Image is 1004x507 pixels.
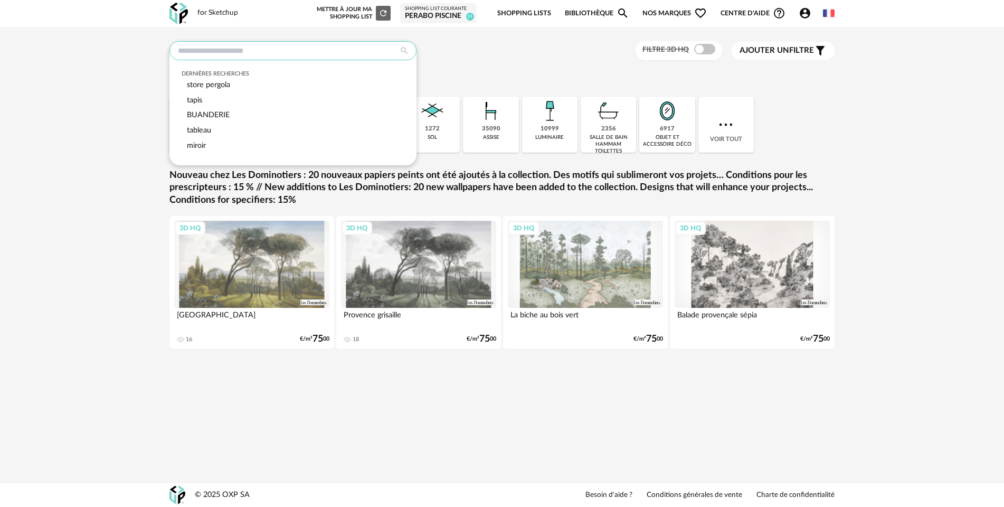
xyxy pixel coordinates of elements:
a: Besoin d'aide ? [585,491,632,500]
a: 3D HQ Balade provençale sépia €/m²7500 [670,216,835,349]
div: PERABO PISCINE [405,12,472,21]
span: Refresh icon [378,10,388,16]
span: miroir [187,142,206,149]
a: Charte de confidentialité [756,491,835,500]
a: 3D HQ La biche au bois vert €/m²7500 [503,216,668,349]
div: salle de bain hammam toilettes [584,134,633,155]
div: 3D HQ [675,221,706,235]
a: 3D HQ [GEOGRAPHIC_DATA] 16 €/m²7500 [169,216,334,349]
a: Conditions générales de vente [647,491,742,500]
a: Shopping Lists [497,1,551,26]
div: Provence grisaille [341,308,496,329]
span: store pergola [187,81,230,89]
img: Luminaire.png [535,97,564,125]
span: 75 [479,335,490,343]
div: 16 [186,336,192,343]
a: Shopping List courante PERABO PISCINE 19 [405,6,472,21]
img: OXP [169,3,188,24]
span: 75 [312,335,323,343]
img: Sol.png [418,97,447,125]
div: €/m² 00 [300,335,329,343]
div: Voir tout [698,97,754,153]
div: 18 [353,336,359,343]
span: Filtre 3D HQ [642,46,689,53]
div: La biche au bois vert [508,308,663,329]
div: €/m² 00 [633,335,663,343]
span: BUANDERIE [187,111,230,119]
a: BibliothèqueMagnify icon [565,1,629,26]
span: filtre [740,45,814,56]
div: 35090 [482,125,500,133]
span: Ajouter un [740,46,789,54]
a: Nouveau chez Les Dominotiers : 20 nouveaux papiers peints ont été ajoutés à la collection. Des mo... [169,170,835,206]
img: fr [823,7,835,19]
div: Mettre à jour ma Shopping List [315,6,391,21]
div: for Sketchup [197,8,238,18]
div: Dernières recherches [182,70,405,78]
div: 3D HQ [342,221,372,235]
div: 6917 [660,125,675,133]
span: Heart Outline icon [694,7,707,20]
span: Magnify icon [617,7,629,20]
div: sol [428,134,437,141]
img: Assise.png [477,97,505,125]
span: Help Circle Outline icon [773,7,785,20]
div: €/m² 00 [467,335,496,343]
div: 10999 [541,125,559,133]
div: © 2025 OXP SA [195,490,250,500]
span: Account Circle icon [799,7,816,20]
div: luminaire [535,134,564,141]
img: Salle%20de%20bain.png [594,97,623,125]
span: Filter icon [814,44,827,57]
div: [GEOGRAPHIC_DATA] [174,308,329,329]
div: objet et accessoire déco [642,134,692,148]
span: Centre d'aideHelp Circle Outline icon [721,7,785,20]
div: 3D HQ [508,221,539,235]
span: 75 [646,335,657,343]
img: more.7b13dc1.svg [716,115,735,134]
div: Balade provençale sépia [675,308,830,329]
div: €/m² 00 [800,335,830,343]
span: 75 [813,335,823,343]
span: tableau [187,126,211,134]
a: 3D HQ Provence grisaille 18 €/m²7500 [336,216,501,349]
div: assise [483,134,499,141]
img: Miroir.png [653,97,681,125]
span: Nos marques [642,1,707,26]
span: Account Circle icon [799,7,811,20]
div: Shopping List courante [405,6,472,12]
button: Ajouter unfiltre Filter icon [732,42,835,60]
span: tapis [187,96,202,104]
div: 1272 [425,125,440,133]
span: 19 [466,13,474,21]
div: 3D HQ [175,221,205,235]
div: 2356 [601,125,616,133]
img: OXP [169,486,185,504]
